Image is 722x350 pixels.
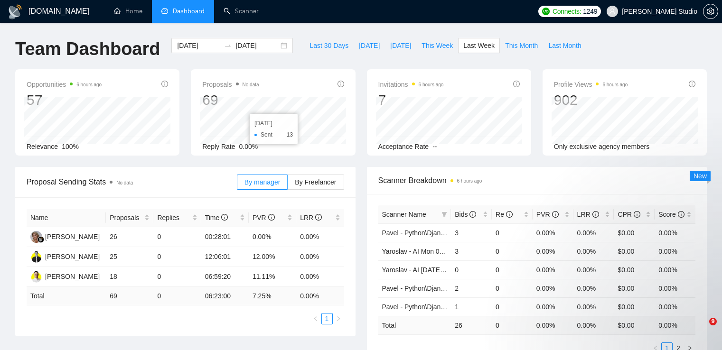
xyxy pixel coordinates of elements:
[296,247,344,267] td: 0.00%
[30,272,100,280] a: PO[PERSON_NAME]
[27,209,106,227] th: Name
[221,214,228,221] span: info-circle
[703,8,718,15] span: setting
[268,214,275,221] span: info-circle
[30,231,42,243] img: MC
[106,287,153,305] td: 69
[153,227,201,247] td: 0
[315,214,322,221] span: info-circle
[533,223,573,242] td: 0.00%
[500,38,543,53] button: This Month
[30,232,100,240] a: MC[PERSON_NAME]
[338,81,344,87] span: info-circle
[378,316,451,334] td: Total
[573,316,614,334] td: 0.00 %
[310,313,321,324] button: left
[333,313,344,324] button: right
[243,82,259,87] span: No data
[536,211,559,218] span: PVR
[114,7,142,15] a: homeHome
[322,313,332,324] a: 1
[390,40,411,51] span: [DATE]
[533,279,573,297] td: 0.00%
[382,285,522,292] a: Pavel - Python\Django [DATE] evening to 00 00
[441,212,447,217] span: filter
[224,42,232,49] span: swap-right
[359,40,380,51] span: [DATE]
[309,40,348,51] span: Last 30 Days
[463,40,495,51] span: Last Week
[304,38,354,53] button: Last 30 Days
[602,82,628,87] time: 6 hours ago
[469,211,476,218] span: info-circle
[492,242,533,260] td: 0
[254,119,293,128] div: [DATE]
[378,91,444,109] div: 7
[533,297,573,316] td: 0.00%
[709,318,717,325] span: 9
[492,297,533,316] td: 0
[27,287,106,305] td: Total
[177,40,220,51] input: Start date
[235,40,279,51] input: End date
[224,42,232,49] span: to
[15,38,160,60] h1: Team Dashboard
[27,176,237,188] span: Proposal Sending Stats
[492,223,533,242] td: 0
[382,229,535,237] a: Pavel - Python\Django [DATE]-[DATE] 18:00 - 10:00
[106,267,153,287] td: 18
[161,81,168,87] span: info-circle
[8,4,23,19] img: logo
[422,40,453,51] span: This Week
[205,214,228,221] span: Time
[38,236,44,243] img: gigradar-bm.png
[62,143,79,150] span: 100%
[655,316,695,334] td: 0.00 %
[455,211,476,218] span: Bids
[496,211,513,218] span: Re
[451,242,492,260] td: 3
[106,209,153,227] th: Proposals
[239,143,258,150] span: 0.00%
[378,79,444,90] span: Invitations
[542,8,550,15] img: upwork-logo.png
[45,251,100,262] div: [PERSON_NAME]
[492,279,533,297] td: 0
[378,143,429,150] span: Acceptance Rate
[313,316,319,322] span: left
[244,178,280,186] span: By manager
[116,180,133,185] span: No data
[440,207,449,221] span: filter
[300,214,322,221] span: LRR
[110,212,142,223] span: Proposals
[458,38,500,53] button: Last Week
[432,143,437,150] span: --
[554,79,628,90] span: Profile Views
[451,316,492,334] td: 26
[333,313,344,324] li: Next Page
[202,79,259,90] span: Proposals
[543,38,586,53] button: Last Month
[583,6,597,17] span: 1249
[533,316,573,334] td: 0.00 %
[201,267,249,287] td: 06:59:20
[249,227,296,247] td: 0.00%
[457,178,482,184] time: 6 hours ago
[249,247,296,267] td: 12.00%
[153,287,201,305] td: 0
[354,38,385,53] button: [DATE]
[253,214,275,221] span: PVR
[153,247,201,267] td: 0
[287,130,293,139] span: 13
[505,40,538,51] span: This Month
[202,143,235,150] span: Reply Rate
[614,316,655,334] td: $ 0.00
[76,82,102,87] time: 6 hours ago
[382,266,467,274] a: Yaroslav - AI [DATE] evening
[492,316,533,334] td: 0
[690,318,713,341] iframe: Intercom live chat
[382,211,426,218] span: Scanner Name
[30,251,42,263] img: YT
[336,316,341,322] span: right
[202,91,259,109] div: 69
